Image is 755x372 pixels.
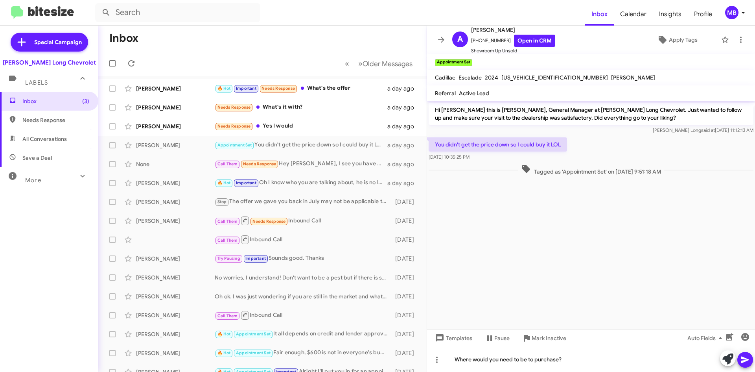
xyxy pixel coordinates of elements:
[433,331,472,345] span: Templates
[653,3,688,26] a: Insights
[217,331,231,337] span: 🔥 Hot
[22,97,89,105] span: Inbox
[387,85,420,93] div: a day ago
[358,59,363,68] span: »
[427,347,755,372] div: Where would you need to be to purchase?
[391,274,420,281] div: [DATE]
[501,74,608,81] span: [US_VEHICLE_IDENTIFICATION_NUMBER]
[215,310,391,320] div: Inbound Call
[34,38,82,46] span: Special Campaign
[391,217,420,225] div: [DATE]
[611,74,655,81] span: [PERSON_NAME]
[215,159,387,168] div: Hey [PERSON_NAME], I see you have 5 coming in. When these all land give me a call and we can work...
[217,199,227,204] span: Stop
[427,331,479,345] button: Templates
[22,154,52,162] span: Save a Deal
[217,161,238,167] span: Call Them
[217,105,251,110] span: Needs Response
[391,198,420,206] div: [DATE]
[387,179,420,187] div: a day ago
[136,311,215,319] div: [PERSON_NAME]
[95,3,260,22] input: Search
[391,292,420,300] div: [DATE]
[245,256,266,261] span: Important
[514,35,555,47] a: Open in CRM
[217,180,231,185] span: 🔥 Hot
[217,86,231,91] span: 🔥 Hot
[485,74,498,81] span: 2024
[387,122,420,130] div: a day ago
[429,103,753,125] p: Hi [PERSON_NAME] this is [PERSON_NAME], General Manager at [PERSON_NAME] Long Chevrolet. Just wan...
[391,255,420,263] div: [DATE]
[136,160,215,168] div: None
[261,86,295,91] span: Needs Response
[215,274,391,281] div: No worries, I understand! Don't want to be a pest but if there is something I can find for you pl...
[391,236,420,244] div: [DATE]
[215,103,387,112] div: What's it with?
[136,141,215,149] div: [PERSON_NAME]
[136,274,215,281] div: [PERSON_NAME]
[387,104,420,111] div: a day ago
[217,124,251,129] span: Needs Response
[391,330,420,338] div: [DATE]
[215,292,391,300] div: Oh ok. I was just wondering if you are still in the market and what options I could track down fo...
[109,32,138,44] h1: Inbox
[136,122,215,130] div: [PERSON_NAME]
[215,329,391,339] div: It all depends on credit and lender approval. The more the better, but there's not a set minimum.
[341,56,417,72] nav: Page navigation example
[136,198,215,206] div: [PERSON_NAME]
[217,313,238,318] span: Call Them
[243,161,276,167] span: Needs Response
[471,35,555,47] span: [PHONE_NUMBER]
[3,59,96,67] div: [PERSON_NAME] Long Chevrolet
[391,311,420,319] div: [DATE]
[236,180,256,185] span: Important
[25,177,41,184] span: More
[681,331,731,345] button: Auto Fields
[637,33,717,47] button: Apply Tags
[429,154,470,160] span: [DATE] 10:35:25 PM
[136,255,215,263] div: [PERSON_NAME]
[494,331,510,345] span: Pause
[215,235,391,244] div: Inbound Call
[136,349,215,357] div: [PERSON_NAME]
[687,331,725,345] span: Auto Fields
[614,3,653,26] a: Calendar
[136,85,215,93] div: [PERSON_NAME]
[11,33,88,52] a: Special Campaign
[236,350,271,355] span: Appointment Set
[435,90,456,97] span: Referral
[217,238,238,243] span: Call Them
[718,6,746,19] button: MB
[217,256,240,261] span: Try Pausing
[387,160,420,168] div: a day ago
[215,197,391,206] div: The offer we gave you back in July may not be applicable to your vehicle currently as values chan...
[653,127,753,133] span: [PERSON_NAME] Long [DATE] 11:12:13 AM
[532,331,566,345] span: Mark Inactive
[518,164,664,176] span: Tagged as 'Appointment Set' on [DATE] 9:51:18 AM
[215,254,391,263] div: Sounds good. Thanks
[701,127,715,133] span: said at
[136,104,215,111] div: [PERSON_NAME]
[345,59,349,68] span: «
[688,3,718,26] a: Profile
[136,292,215,300] div: [PERSON_NAME]
[459,90,489,97] span: Active Lead
[236,86,256,91] span: Important
[479,331,516,345] button: Pause
[217,350,231,355] span: 🔥 Hot
[471,47,555,55] span: Showroom Up Unsold
[22,135,67,143] span: All Conversations
[82,97,89,105] span: (3)
[22,116,89,124] span: Needs Response
[136,217,215,225] div: [PERSON_NAME]
[435,59,472,66] small: Appointment Set
[669,33,698,47] span: Apply Tags
[585,3,614,26] a: Inbox
[354,56,417,72] button: Next
[136,330,215,338] div: [PERSON_NAME]
[217,143,252,148] span: Appointment Set
[217,219,238,224] span: Call Them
